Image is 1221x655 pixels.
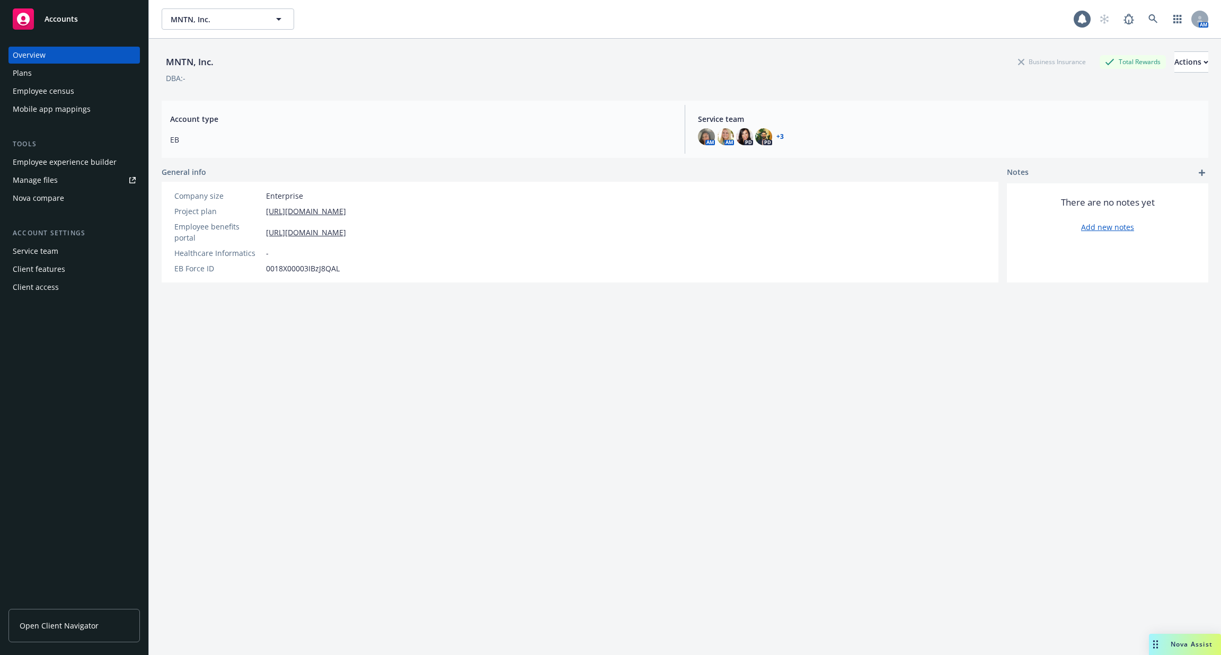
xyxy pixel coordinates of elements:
button: Actions [1174,51,1208,73]
div: EB Force ID [174,263,262,274]
button: MNTN, Inc. [162,8,294,30]
a: Client access [8,279,140,296]
span: Notes [1007,166,1029,179]
a: Employee experience builder [8,154,140,171]
div: Employee experience builder [13,154,117,171]
a: Client features [8,261,140,278]
a: Add new notes [1081,222,1134,233]
a: Accounts [8,4,140,34]
a: +3 [776,134,784,140]
span: There are no notes yet [1061,196,1155,209]
span: EB [170,134,672,145]
a: Manage files [8,172,140,189]
a: Start snowing [1094,8,1115,30]
button: Nova Assist [1149,634,1221,655]
a: Nova compare [8,190,140,207]
a: Search [1143,8,1164,30]
span: Open Client Navigator [20,620,99,631]
div: MNTN, Inc. [162,55,218,69]
a: Plans [8,65,140,82]
a: Service team [8,243,140,260]
a: Employee census [8,83,140,100]
a: [URL][DOMAIN_NAME] [266,206,346,217]
span: 0018X00003IBzJ8QAL [266,263,340,274]
div: Business Insurance [1013,55,1091,68]
div: DBA: - [166,73,185,84]
img: photo [755,128,772,145]
div: Client access [13,279,59,296]
div: Total Rewards [1100,55,1166,68]
div: Healthcare Informatics [174,247,262,259]
a: Mobile app mappings [8,101,140,118]
a: add [1196,166,1208,179]
a: [URL][DOMAIN_NAME] [266,227,346,238]
span: General info [162,166,206,178]
img: photo [717,128,734,145]
span: Service team [698,113,1200,125]
span: Enterprise [266,190,303,201]
a: Report a Bug [1118,8,1139,30]
div: Employee census [13,83,74,100]
span: Nova Assist [1171,640,1213,649]
div: Service team [13,243,58,260]
div: Employee benefits portal [174,221,262,243]
div: Overview [13,47,46,64]
span: - [266,247,269,259]
div: Manage files [13,172,58,189]
a: Overview [8,47,140,64]
div: Nova compare [13,190,64,207]
img: photo [736,128,753,145]
div: Client features [13,261,65,278]
span: MNTN, Inc. [171,14,262,25]
div: Tools [8,139,140,149]
span: Accounts [45,15,78,23]
a: Switch app [1167,8,1188,30]
span: Account type [170,113,672,125]
div: Plans [13,65,32,82]
div: Account settings [8,228,140,238]
div: Mobile app mappings [13,101,91,118]
div: Actions [1174,52,1208,72]
div: Company size [174,190,262,201]
img: photo [698,128,715,145]
div: Project plan [174,206,262,217]
div: Drag to move [1149,634,1162,655]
